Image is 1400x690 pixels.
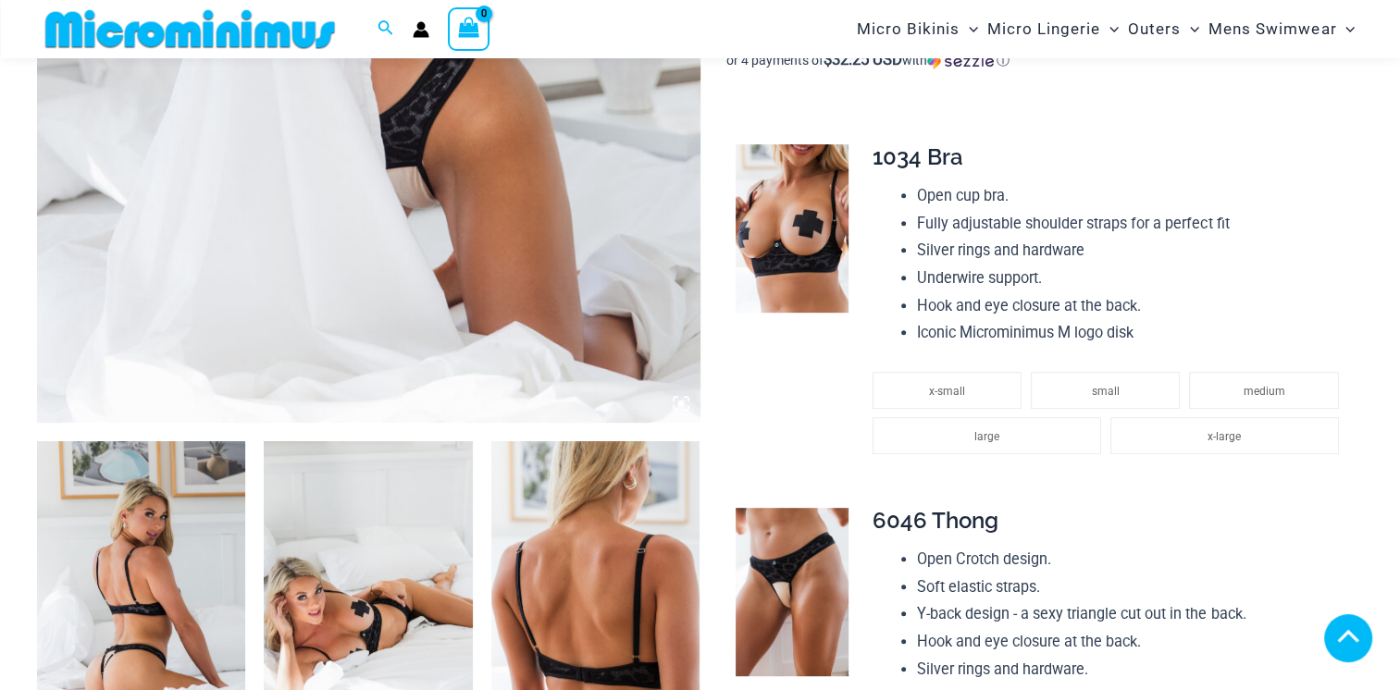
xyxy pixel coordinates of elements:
[1244,385,1285,398] span: medium
[1189,372,1338,409] li: medium
[960,6,978,53] span: Menu Toggle
[1204,6,1359,53] a: Mens SwimwearMenu ToggleMenu Toggle
[726,51,1363,69] div: or 4 payments of with
[824,50,902,68] span: $32.25 USD
[1123,6,1204,53] a: OutersMenu ToggleMenu Toggle
[413,21,429,38] a: Account icon link
[917,319,1347,347] li: Iconic Microminimus M logo disk
[1208,6,1336,53] span: Mens Swimwear
[873,143,963,170] span: 1034 Bra
[378,18,394,41] a: Search icon link
[873,417,1101,454] li: large
[849,3,1363,55] nav: Site Navigation
[917,656,1347,684] li: Silver rings and hardware.
[1110,417,1339,454] li: x-large
[917,628,1347,656] li: Hook and eye closure at the back.
[917,265,1347,292] li: Underwire support.
[917,573,1347,601] li: Soft elastic straps.
[857,6,960,53] span: Micro Bikinis
[917,292,1347,320] li: Hook and eye closure at the back.
[1100,6,1119,53] span: Menu Toggle
[1336,6,1355,53] span: Menu Toggle
[987,6,1100,53] span: Micro Lingerie
[917,210,1347,238] li: Fully adjustable shoulder straps for a perfect fit
[917,182,1347,210] li: Open cup bra.
[726,51,1363,69] div: or 4 payments of$32.25 USDwithSezzle Click to learn more about Sezzle
[974,430,999,443] span: large
[1092,385,1120,398] span: small
[1208,430,1241,443] span: x-large
[1128,6,1181,53] span: Outers
[983,6,1123,53] a: Micro LingerieMenu ToggleMenu Toggle
[448,7,490,50] a: View Shopping Cart, empty
[1031,372,1180,409] li: small
[927,53,994,69] img: Sezzle
[917,600,1347,628] li: Y-back design - a sexy triangle cut out in the back.
[929,385,965,398] span: x-small
[736,508,848,676] img: Nights Fall Silver Leopard 6046 Thong
[917,546,1347,573] li: Open Crotch design.
[917,237,1347,265] li: Silver rings and hardware
[873,507,998,534] span: 6046 Thong
[1181,6,1199,53] span: Menu Toggle
[873,372,1022,409] li: x-small
[852,6,983,53] a: Micro BikinisMenu ToggleMenu Toggle
[736,144,848,313] img: Nights Fall Silver Leopard 1036 Bra
[38,8,342,50] img: MM SHOP LOGO FLAT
